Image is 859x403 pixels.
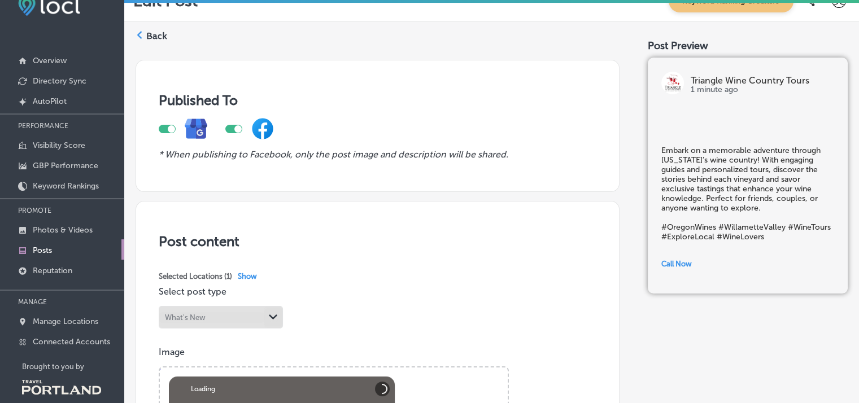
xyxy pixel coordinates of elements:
label: Back [146,30,167,42]
div: Post Preview [648,40,848,52]
h3: Post content [159,233,596,249]
img: Travel Portland [22,380,101,395]
p: Manage Locations [33,317,98,326]
div: What's New [165,313,206,322]
p: Directory Sync [33,76,86,86]
p: Reputation [33,266,72,275]
p: GBP Performance [33,161,98,170]
p: Image [159,347,596,357]
p: Brought to you by [22,362,124,371]
p: Keyword Rankings [33,181,99,191]
img: logo [661,72,684,94]
h5: Embark on a memorable adventure through [US_STATE]’s wine country! With engaging guides and perso... [661,146,834,242]
p: Posts [33,246,52,255]
span: Call Now [661,260,692,268]
span: Show [238,272,257,281]
span: Selected Locations ( 1 ) [159,272,232,281]
p: AutoPilot [33,97,67,106]
p: Overview [33,56,67,65]
p: Visibility Score [33,141,85,150]
a: Powered by PQINA [160,367,241,378]
p: Photos & Videos [33,225,93,235]
p: Select post type [159,286,596,297]
i: * When publishing to Facebook, only the post image and description will be shared. [159,149,508,160]
h3: Published To [159,92,596,108]
p: Triangle Wine Country Tours [691,76,834,85]
p: Connected Accounts [33,337,110,347]
p: 1 minute ago [691,85,834,94]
